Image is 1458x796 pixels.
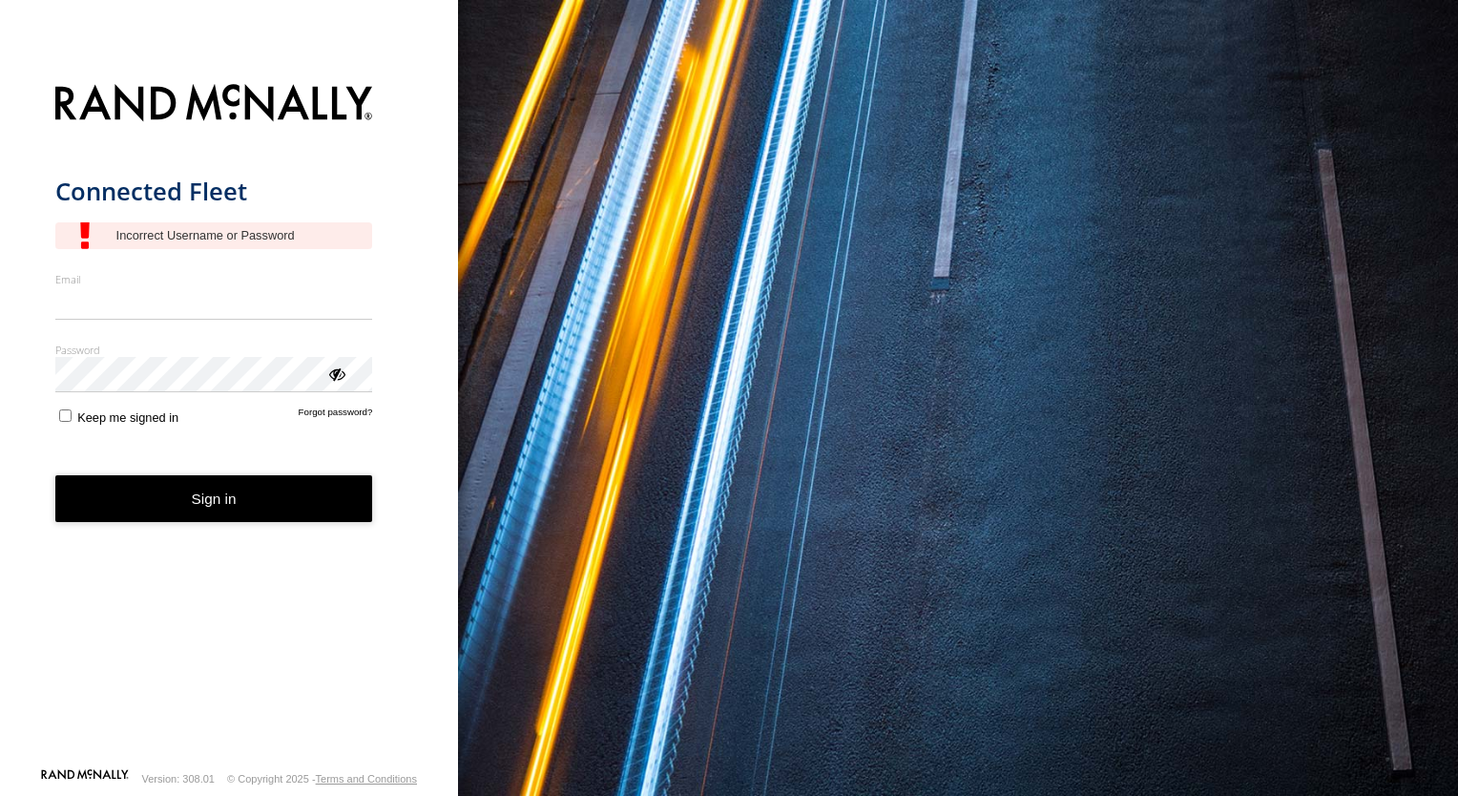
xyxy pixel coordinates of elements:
form: main [55,73,404,767]
a: Terms and Conditions [316,773,417,785]
label: Password [55,343,373,357]
a: Forgot password? [299,407,373,425]
div: ViewPassword [326,364,345,383]
div: © Copyright 2025 - [227,773,417,785]
span: Keep me signed in [77,410,178,425]
button: Sign in [55,475,373,522]
div: Version: 308.01 [142,773,215,785]
input: Keep me signed in [59,409,72,422]
a: Visit our Website [41,769,129,788]
img: Rand McNally [55,80,373,129]
h1: Connected Fleet [55,176,373,207]
label: Email [55,272,373,286]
